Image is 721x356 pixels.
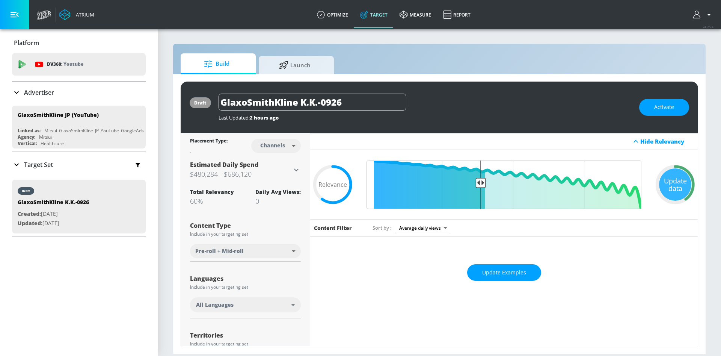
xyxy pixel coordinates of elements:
p: Platform [14,39,39,47]
div: Estimated Daily Spend$480,284 - $686,120 [190,161,301,179]
div: Include in your targeting set [190,342,301,346]
div: Linked as: [18,127,41,134]
div: Daily Avg Views: [255,188,301,195]
p: [DATE] [18,219,89,228]
div: Mitsui [39,134,52,140]
a: measure [394,1,437,28]
div: Hide Relevancy [640,138,694,145]
div: GlaxoSmithKline JP (YouTube)Linked as:Mitsui_GlaxoSmithKline_JP_YouTube_GoogleAdsAgency:MitsuiVer... [12,106,146,148]
span: All Languages [196,301,234,309]
div: draftGlaxoSmithKline K.K.-0926Created:[DATE]Updated:[DATE] [12,180,146,233]
div: Atrium [73,11,94,18]
div: Vertical: [18,140,37,147]
div: Placement Type: [190,138,228,145]
a: Target [354,1,394,28]
span: Update Examples [482,268,526,277]
div: Agency: [18,134,35,140]
div: Territories [190,332,301,338]
h6: Content Filter [314,224,352,232]
div: Target Set [12,152,146,177]
div: Last Updated: [219,114,632,121]
a: optimize [311,1,354,28]
p: Advertiser [24,88,54,97]
span: 2 hours ago [250,114,279,121]
input: Final Threshold [363,161,645,209]
span: Activate [654,103,674,112]
div: 60% [190,197,234,206]
div: Advertiser [12,82,146,103]
div: Content Type [190,223,301,229]
span: Updated: [18,220,42,227]
div: Languages [190,276,301,282]
span: Launch [266,56,323,74]
p: Target Set [24,161,53,169]
div: Channels [256,142,289,148]
button: Activate [639,99,689,116]
div: Update data [659,168,691,201]
div: Total Relevancy [190,188,234,195]
div: draft [194,100,207,106]
span: Estimated Daily Spend [190,161,258,169]
span: Pre-roll + Mid-roll [195,247,244,255]
div: GlaxoSmithKline JP (YouTube) [18,111,99,118]
button: Update Examples [467,264,541,281]
p: DV360: [47,60,83,68]
div: GlaxoSmithKline K.K.-0926 [18,198,89,209]
span: v 4.25.4 [703,25,713,29]
div: draft [22,189,30,193]
div: Platform [12,32,146,53]
span: Sort by [373,224,392,231]
span: Created: [18,210,41,217]
div: Healthcare [41,140,64,147]
div: All Languages [190,297,301,312]
div: DV360: Youtube [12,53,146,76]
p: [DATE] [18,209,89,219]
p: Youtube [63,60,83,68]
span: Relevance [318,182,347,188]
span: Build [188,55,245,73]
div: Include in your targeting set [190,285,301,289]
div: Average daily views [395,223,450,233]
div: 0 [255,197,301,206]
h3: $480,284 - $686,120 [190,169,292,179]
a: Atrium [59,9,94,20]
div: Mitsui_GlaxoSmithKline_JP_YouTube_GoogleAds [44,127,144,134]
div: Hide Relevancy [310,133,698,150]
a: Report [437,1,477,28]
div: Include in your targeting set [190,232,301,236]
